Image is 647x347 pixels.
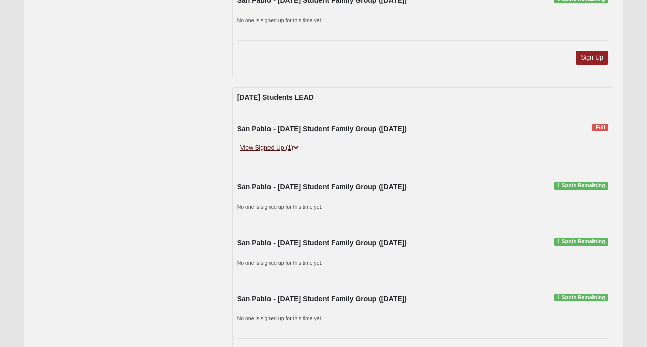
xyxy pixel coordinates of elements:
span: 1 Spots Remaining [554,238,608,246]
strong: [DATE] Students LEAD [237,93,314,101]
a: Sign Up [576,51,608,65]
span: Full [592,124,608,132]
small: No one is signed up for this time yet. [237,315,323,321]
strong: San Pablo - [DATE] Student Family Group ([DATE]) [237,239,407,247]
small: No one is signed up for this time yet. [237,260,323,266]
small: No one is signed up for this time yet. [237,204,323,210]
small: No one is signed up for this time yet. [237,17,323,23]
span: 1 Spots Remaining [554,294,608,302]
strong: San Pablo - [DATE] Student Family Group ([DATE]) [237,125,407,133]
strong: San Pablo - [DATE] Student Family Group ([DATE]) [237,183,407,191]
strong: San Pablo - [DATE] Student Family Group ([DATE]) [237,295,407,303]
span: 1 Spots Remaining [554,182,608,190]
a: View Signed Up (1) [237,143,302,153]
